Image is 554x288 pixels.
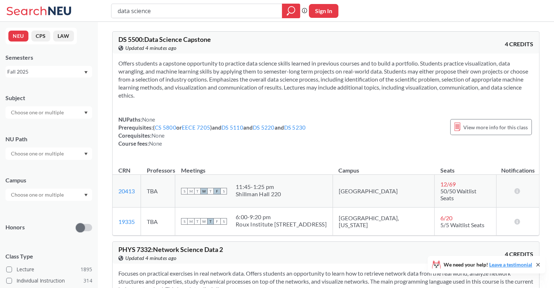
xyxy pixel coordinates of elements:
span: W [201,188,207,194]
svg: magnifying glass [287,6,295,16]
span: DS 5500 : Data Science Capstone [118,35,211,43]
span: M [188,188,194,194]
div: NU Path [5,135,92,143]
span: F [214,218,220,225]
span: Updated 4 minutes ago [125,44,177,52]
button: Sign In [309,4,338,18]
span: View more info for this class [463,123,528,132]
button: LAW [53,31,74,42]
span: M [188,218,194,225]
span: PHYS 7332 : Network Science Data 2 [118,245,223,253]
input: Choose one or multiple [7,149,68,158]
a: DS 5110 [221,124,243,131]
span: We need your help! [444,262,532,267]
a: 20413 [118,188,135,194]
label: Lecture [6,265,92,274]
span: None [149,140,162,147]
th: Meetings [175,159,333,175]
div: Dropdown arrow [5,147,92,160]
section: Offers students a capstone opportunity to practice data science skills learned in previous course... [118,59,533,99]
div: Shillman Hall 220 [236,190,281,198]
div: Dropdown arrow [5,189,92,201]
span: None [142,116,155,123]
input: Choose one or multiple [7,108,68,117]
span: 50/50 Waitlist Seats [440,188,476,201]
label: Individual Instruction [6,276,92,285]
div: Subject [5,94,92,102]
a: DS 5230 [284,124,306,131]
span: S [220,188,227,194]
a: CS 5800 [155,124,176,131]
div: magnifying glass [282,4,300,18]
td: [GEOGRAPHIC_DATA] [333,175,434,208]
span: Updated 4 minutes ago [125,254,177,262]
a: EECE 7205 [182,124,210,131]
span: S [181,188,188,194]
span: 6 / 20 [440,214,452,221]
span: None [152,132,165,139]
div: CRN [118,166,130,174]
th: Campus [333,159,434,175]
th: Seats [435,159,496,175]
svg: Dropdown arrow [84,111,88,114]
span: 1895 [80,265,92,273]
div: NUPaths: Prerequisites: ( or ) and and and Corequisites: Course fees: [118,115,306,147]
div: 6:00 - 9:20 pm [236,213,327,221]
div: Roux Institute [STREET_ADDRESS] [236,221,327,228]
span: T [207,188,214,194]
td: TBA [141,175,175,208]
a: Leave a testimonial [489,261,532,268]
input: Choose one or multiple [7,190,68,199]
button: CPS [31,31,50,42]
td: TBA [141,208,175,236]
span: 4 CREDITS [505,40,533,48]
span: T [207,218,214,225]
p: Honors [5,223,25,232]
span: T [194,188,201,194]
span: T [194,218,201,225]
span: 12 / 69 [440,181,456,188]
svg: Dropdown arrow [84,71,88,74]
td: [GEOGRAPHIC_DATA], [US_STATE] [333,208,434,236]
svg: Dropdown arrow [84,153,88,155]
th: Notifications [496,159,539,175]
span: F [214,188,220,194]
div: Fall 2025 [7,68,83,76]
div: Fall 2025Dropdown arrow [5,66,92,78]
span: 5/5 Waitlist Seats [440,221,484,228]
a: 19335 [118,218,135,225]
span: 314 [83,277,92,285]
svg: Dropdown arrow [84,194,88,197]
span: S [181,218,188,225]
input: Class, professor, course number, "phrase" [117,5,277,17]
a: DS 5220 [253,124,275,131]
div: Semesters [5,54,92,62]
div: Dropdown arrow [5,106,92,119]
div: Campus [5,176,92,184]
button: NEU [8,31,28,42]
span: Class Type [5,252,92,260]
span: W [201,218,207,225]
div: 11:45 - 1:25 pm [236,183,281,190]
span: 4 CREDITS [505,250,533,258]
th: Professors [141,159,175,175]
span: S [220,218,227,225]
